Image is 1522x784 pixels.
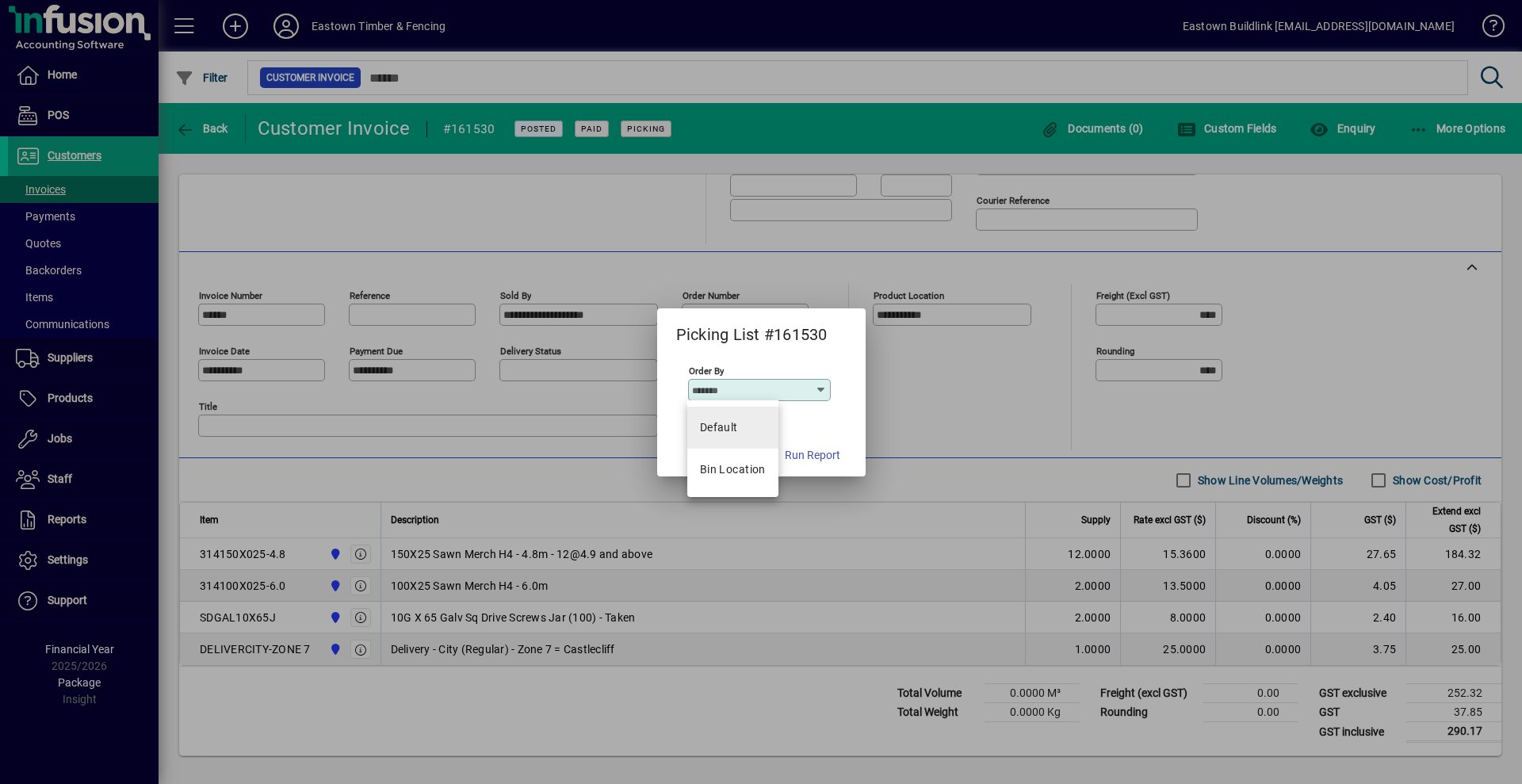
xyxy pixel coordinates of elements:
button: Run Report [778,442,847,470]
mat-option: Bin Location [687,449,778,491]
span: Default [700,419,738,436]
h2: Picking List #161530 [657,308,847,347]
span: Run Report [785,447,840,464]
mat-label: Order By [689,365,724,376]
div: Bin Location [700,461,766,478]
